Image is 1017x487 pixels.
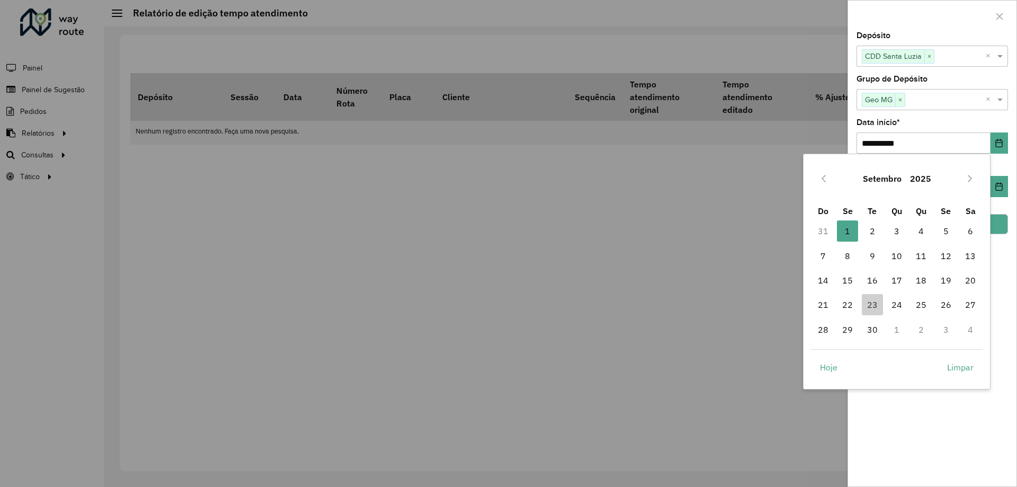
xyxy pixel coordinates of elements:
[837,245,858,267] span: 8
[811,219,835,243] td: 31
[837,319,858,340] span: 29
[991,176,1008,197] button: Choose Date
[960,294,981,315] span: 27
[857,73,927,85] label: Grupo de Depósito
[857,29,890,42] label: Depósito
[835,317,860,342] td: 29
[862,93,895,106] span: Geo MG
[941,206,951,216] span: Se
[862,294,883,315] span: 23
[991,132,1008,154] button: Choose Date
[811,357,846,378] button: Hoje
[895,94,905,107] span: ×
[885,219,909,243] td: 3
[934,244,958,268] td: 12
[986,50,995,63] span: Clear all
[885,293,909,317] td: 24
[911,270,932,291] span: 18
[860,244,884,268] td: 9
[835,244,860,268] td: 8
[934,317,958,342] td: 3
[835,293,860,317] td: 22
[860,317,884,342] td: 30
[909,293,933,317] td: 25
[891,206,902,216] span: Qu
[868,206,877,216] span: Te
[909,268,933,293] td: 18
[862,270,883,291] span: 16
[958,219,983,243] td: 6
[911,294,932,315] span: 25
[813,294,834,315] span: 21
[811,268,835,293] td: 14
[909,244,933,268] td: 11
[837,270,858,291] span: 15
[886,294,907,315] span: 24
[885,268,909,293] td: 17
[862,245,883,267] span: 9
[885,244,909,268] td: 10
[911,220,932,242] span: 4
[886,270,907,291] span: 17
[966,206,976,216] span: Sa
[837,220,858,242] span: 1
[960,245,981,267] span: 13
[909,317,933,342] td: 2
[958,293,983,317] td: 27
[860,268,884,293] td: 16
[857,116,900,129] label: Data início
[934,219,958,243] td: 5
[935,245,957,267] span: 12
[935,294,957,315] span: 26
[935,270,957,291] span: 19
[909,219,933,243] td: 4
[886,220,907,242] span: 3
[862,50,924,63] span: CDD Santa Luzia
[986,93,995,106] span: Clear all
[835,219,860,243] td: 1
[820,361,837,374] span: Hoje
[818,206,828,216] span: Do
[935,220,957,242] span: 5
[960,220,981,242] span: 6
[934,268,958,293] td: 19
[811,317,835,342] td: 28
[837,294,858,315] span: 22
[803,154,991,389] div: Choose Date
[961,170,978,187] button: Next Month
[859,166,906,191] button: Choose Month
[862,319,883,340] span: 30
[811,244,835,268] td: 7
[938,357,983,378] button: Limpar
[860,219,884,243] td: 2
[916,206,926,216] span: Qu
[958,317,983,342] td: 4
[947,361,974,374] span: Limpar
[815,170,832,187] button: Previous Month
[960,270,981,291] span: 20
[924,50,934,63] span: ×
[862,220,883,242] span: 2
[811,293,835,317] td: 21
[958,268,983,293] td: 20
[911,245,932,267] span: 11
[886,245,907,267] span: 10
[813,245,834,267] span: 7
[958,244,983,268] td: 13
[906,166,935,191] button: Choose Year
[885,317,909,342] td: 1
[813,319,834,340] span: 28
[843,206,853,216] span: Se
[813,270,834,291] span: 14
[835,268,860,293] td: 15
[860,293,884,317] td: 23
[934,293,958,317] td: 26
